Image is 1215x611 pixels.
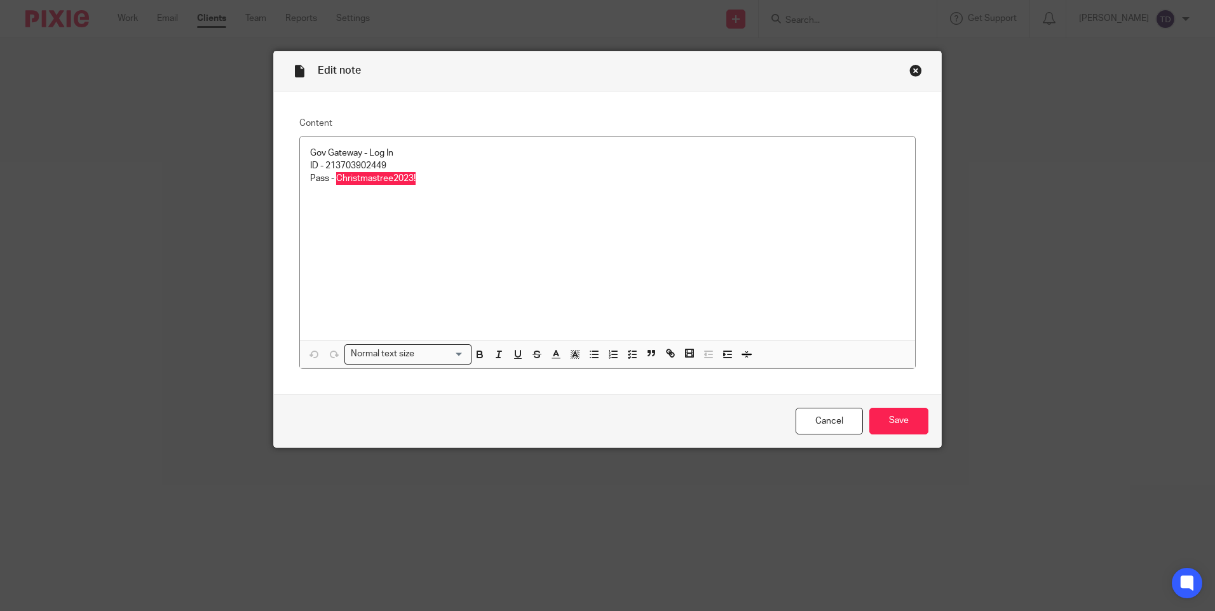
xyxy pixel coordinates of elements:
[310,159,905,172] p: ID - 213703902449
[310,172,905,185] p: Pass - Christmastree2023!
[310,147,905,159] p: Gov Gateway - Log In
[299,117,916,130] label: Content
[418,347,464,361] input: Search for option
[348,347,417,361] span: Normal text size
[796,408,863,435] a: Cancel
[318,65,361,76] span: Edit note
[869,408,928,435] input: Save
[909,64,922,77] div: Close this dialog window
[344,344,472,364] div: Search for option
